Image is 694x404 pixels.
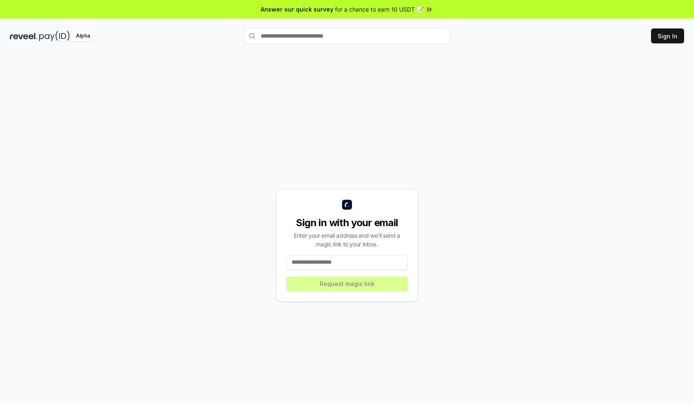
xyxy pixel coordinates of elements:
[286,216,408,229] div: Sign in with your email
[39,31,70,41] img: pay_id
[335,5,423,14] span: for a chance to earn 10 USDT 📝
[10,31,38,41] img: reveel_dark
[261,5,333,14] span: Answer our quick survey
[71,31,95,41] div: Alpha
[286,231,408,248] div: Enter your email address and we’ll send a magic link to your inbox.
[342,200,352,210] img: logo_small
[651,28,684,43] button: Sign In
